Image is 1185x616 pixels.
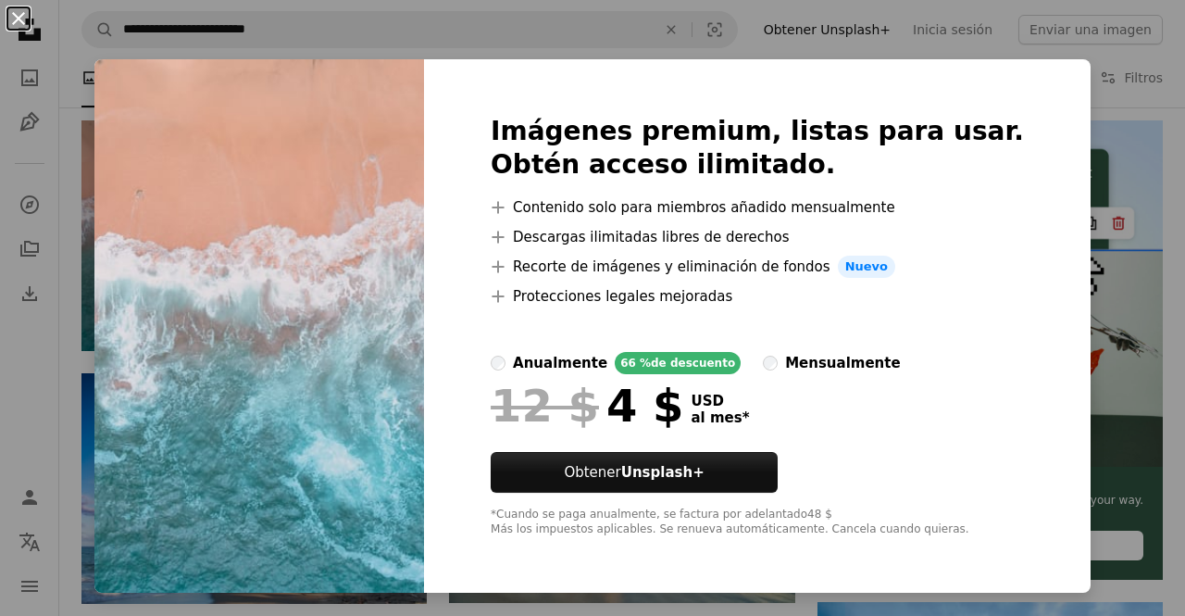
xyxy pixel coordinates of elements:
span: USD [691,393,749,409]
img: premium_photo-1670591909028-1ea631e317d7 [94,59,424,593]
input: mensualmente [763,356,778,371]
span: Nuevo [838,256,895,278]
span: 12 $ [491,382,599,430]
div: anualmente [513,352,607,374]
h2: Imágenes premium, listas para usar. Obtén acceso ilimitado. [491,115,1024,182]
li: Recorte de imágenes y eliminación de fondos [491,256,1024,278]
strong: Unsplash+ [621,464,705,481]
span: al mes * [691,409,749,426]
li: Descargas ilimitadas libres de derechos [491,226,1024,248]
li: Protecciones legales mejoradas [491,285,1024,308]
input: anualmente66 %de descuento [491,356,505,371]
button: ObtenerUnsplash+ [491,452,778,493]
div: *Cuando se paga anualmente, se factura por adelantado 48 $ Más los impuestos aplicables. Se renue... [491,508,1024,537]
div: mensualmente [785,352,900,374]
div: 66 % de descuento [615,352,741,374]
div: 4 $ [491,382,683,430]
li: Contenido solo para miembros añadido mensualmente [491,196,1024,219]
